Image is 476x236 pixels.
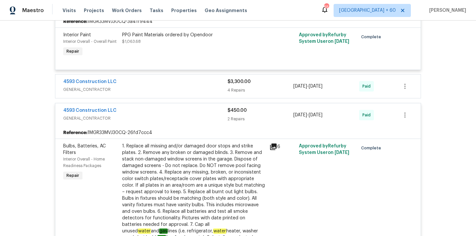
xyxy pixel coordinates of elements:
[361,145,384,151] span: Complete
[293,83,322,90] span: -
[159,228,168,234] em: gas
[361,34,384,40] span: Complete
[64,48,82,55] span: Repair
[171,7,197,14] span: Properties
[63,144,106,155] span: Bulbs, Batteries, AC Filters
[269,143,295,151] div: 6
[63,115,228,122] span: GENERAL_CONTRACTOR
[309,84,322,89] span: [DATE]
[339,7,396,14] span: [GEOGRAPHIC_DATA] + 60
[335,39,349,44] span: [DATE]
[228,79,251,84] span: $3,300.00
[122,32,265,38] div: PPG Paint Materials ordered by Opendoor
[112,7,142,14] span: Work Orders
[122,40,141,43] span: $1,063.68
[63,18,87,25] b: Reference:
[362,83,373,90] span: Paid
[63,129,87,136] b: Reference:
[228,108,247,113] span: $450.00
[63,108,117,113] a: 4593 Construction LLC
[362,112,373,118] span: Paid
[293,113,307,117] span: [DATE]
[299,33,349,44] span: Approved by Refurby System User on
[309,113,322,117] span: [DATE]
[205,7,247,14] span: Geo Assignments
[63,7,76,14] span: Visits
[63,33,91,37] span: Interior Paint
[299,144,349,155] span: Approved by Refurby System User on
[55,16,421,27] div: 1MGR33MVJ30CQ-3a41f9444
[63,86,228,93] span: GENERAL_CONTRACTOR
[84,7,104,14] span: Projects
[228,116,293,122] div: 2 Repairs
[64,172,82,179] span: Repair
[293,112,322,118] span: -
[63,79,117,84] a: 4593 Construction LLC
[324,4,329,10] div: 558
[63,157,105,168] span: Interior Overall - Home Readiness Packages
[22,7,44,14] span: Maestro
[150,8,163,13] span: Tasks
[427,7,466,14] span: [PERSON_NAME]
[335,150,349,155] span: [DATE]
[213,228,226,234] em: water
[138,228,151,234] em: water
[55,127,421,139] div: 1MGR33MVJ30CQ-26fd7ccc4
[228,87,293,93] div: 4 Repairs
[293,84,307,89] span: [DATE]
[63,40,117,43] span: Interior Overall - Overall Paint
